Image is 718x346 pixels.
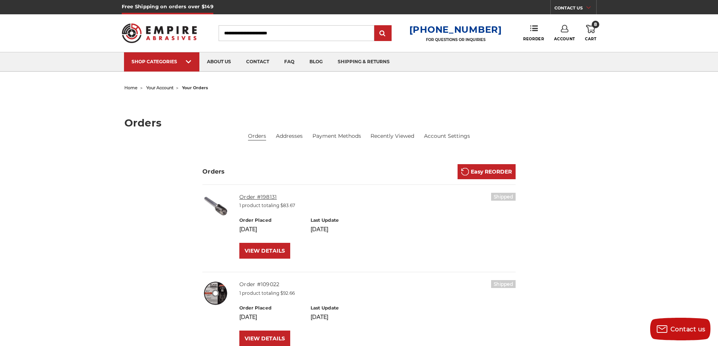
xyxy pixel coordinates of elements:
img: 4.5" cutting disc for aluminum [202,280,229,306]
a: 8 Cart [585,25,596,41]
span: [DATE] [311,226,328,233]
a: [PHONE_NUMBER] [409,24,502,35]
a: Recently Viewed [370,132,414,140]
a: shipping & returns [330,52,397,72]
h6: Order Placed [239,305,302,311]
span: [DATE] [239,226,257,233]
a: faq [277,52,302,72]
p: FOR QUESTIONS OR INQUIRIES [409,37,502,42]
a: Account Settings [424,132,470,140]
img: Empire Abrasives [122,18,197,48]
a: Order #198131 [239,194,277,200]
img: Round End Cylinder shape carbide bur 1/4" shank [202,193,229,219]
a: Reorder [523,25,544,41]
h1: Orders [124,118,594,128]
span: 8 [592,21,599,28]
p: 1 product totaling $92.66 [239,290,516,297]
li: Orders [248,132,266,140]
span: Account [554,37,575,41]
span: your orders [182,85,208,90]
a: about us [199,52,239,72]
a: Addresses [276,132,303,140]
span: [DATE] [311,314,328,320]
a: CONTACT US [554,4,596,14]
span: Cart [585,37,596,41]
h3: Orders [202,167,225,176]
h6: Last Update [311,305,374,311]
a: contact [239,52,277,72]
p: 1 product totaling $83.67 [239,202,516,209]
h6: Last Update [311,217,374,224]
h6: Order Placed [239,217,302,224]
span: [DATE] [239,314,257,320]
a: Order #109022 [239,281,279,288]
a: Easy REORDER [458,164,516,179]
a: VIEW DETAILS [239,243,290,259]
button: Contact us [650,318,710,340]
span: Reorder [523,37,544,41]
input: Submit [375,26,390,41]
a: Payment Methods [312,132,361,140]
h6: Shipped [491,193,516,201]
span: Contact us [671,326,706,333]
a: home [124,85,138,90]
a: your account [146,85,173,90]
div: SHOP CATEGORIES [132,59,192,64]
a: blog [302,52,330,72]
h6: Shipped [491,280,516,288]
